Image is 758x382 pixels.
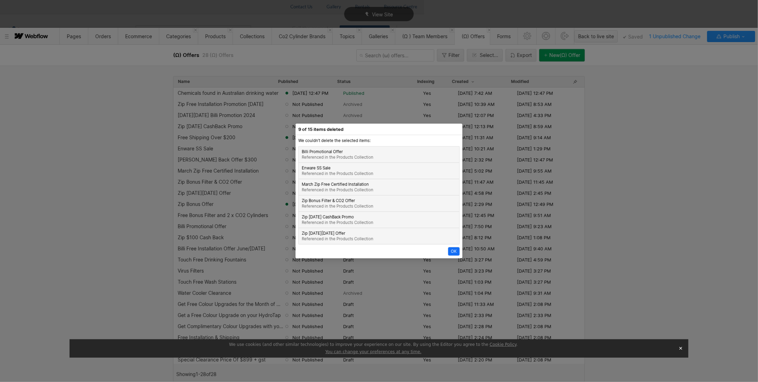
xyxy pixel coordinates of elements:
div: Billi Promotional Offer [302,149,456,155]
span: We couldn’t delete the selected items: [298,138,371,143]
a: Cookie Policy [490,342,516,347]
span: We use cookies (and other similar technologies) to improve your experience on our site. By using ... [229,342,518,347]
span: Referenced in the Products Collection [302,188,373,192]
button: You can change your preferences at any time. [325,349,421,355]
button: OK [448,247,460,256]
div: Enware SS Sale [302,165,456,171]
span: Referenced in the Products Collection [302,204,373,209]
span: Referenced in the Products Collection [302,171,373,176]
div: Zip [DATE][DATE] Offer [302,231,456,236]
div: OK [451,249,457,254]
span: Referenced in the Products Collection [302,155,373,160]
span: 9 of 15 items deleted [298,126,344,132]
span: Text us [3,17,22,23]
span: Referenced in the Products Collection [302,236,373,241]
div: March Zip Free Certified Installation [302,182,456,187]
div: Zip [DATE] CashBack Promo [302,214,456,220]
div: Zip Bonus Filter & CO2 Offer [302,198,456,204]
span: Referenced in the Products Collection [302,220,373,225]
button: Close [676,343,686,354]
